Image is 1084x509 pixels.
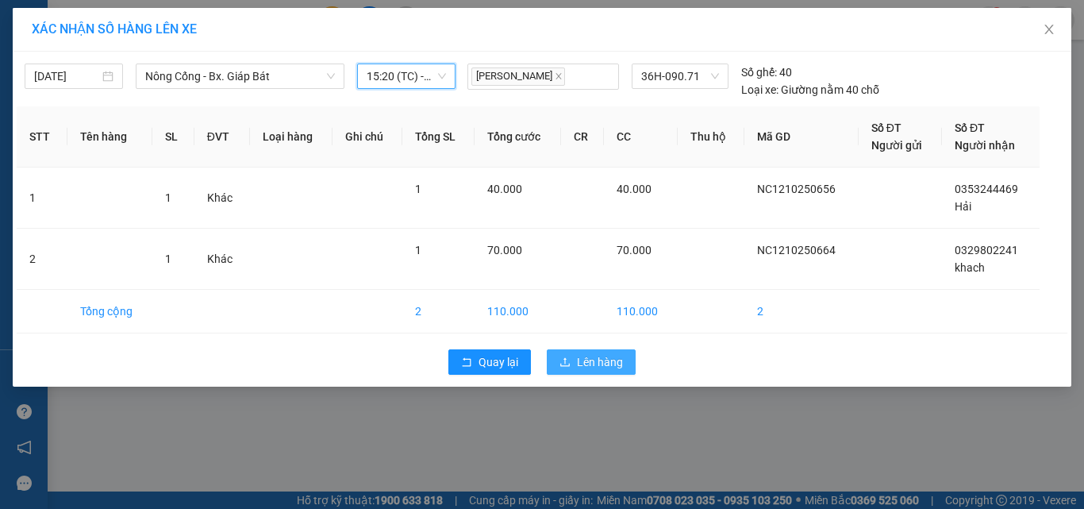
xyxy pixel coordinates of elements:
td: 1 [17,168,67,229]
span: 0353244469 [955,183,1018,195]
td: 2 [17,229,67,290]
th: CC [604,106,677,168]
span: Số ĐT [871,121,901,134]
button: rollbackQuay lại [448,349,531,375]
input: 12/10/2025 [34,67,99,85]
span: Lên hàng [577,353,623,371]
span: 1 [415,183,421,195]
td: 110.000 [475,290,561,334]
span: [PERSON_NAME] [471,67,565,86]
span: Nông Cống - Bx. Giáp Bát [145,64,335,88]
span: khach [955,261,985,274]
strong: PHIẾU BIÊN NHẬN [40,87,126,121]
span: 36H-090.71 [641,64,719,88]
img: logo [8,46,32,102]
span: close [555,72,563,80]
span: close [1043,23,1055,36]
span: 40.000 [617,183,652,195]
td: Khác [194,168,250,229]
span: Loại xe: [741,81,778,98]
span: 15:20 (TC) - 36H-090.71 [367,64,446,88]
span: Số ĐT [955,121,985,134]
span: 1 [415,244,421,256]
th: SL [152,106,194,168]
span: Quay lại [479,353,518,371]
button: uploadLên hàng [547,349,636,375]
span: 1 [165,253,171,265]
div: Giường nằm 40 chỗ [741,81,879,98]
td: Tổng cộng [67,290,152,334]
th: ĐVT [194,106,250,168]
span: NC1210250664 [757,244,836,256]
th: Thu hộ [678,106,744,168]
span: 40.000 [487,183,522,195]
span: NC1210250664 [135,64,230,81]
span: upload [559,357,571,369]
span: XÁC NHẬN SỐ HÀNG LÊN XE [32,21,197,37]
th: CR [561,106,605,168]
span: Hải [955,200,971,213]
td: Khác [194,229,250,290]
span: 70.000 [487,244,522,256]
span: Người nhận [955,139,1015,152]
td: 2 [744,290,859,334]
th: Tên hàng [67,106,152,168]
span: Số ghế: [741,64,777,81]
th: STT [17,106,67,168]
span: Người gửi [871,139,922,152]
span: NC1210250656 [757,183,836,195]
th: Tổng cước [475,106,561,168]
th: Mã GD [744,106,859,168]
span: 1 [165,191,171,204]
th: Tổng SL [402,106,475,168]
th: Ghi chú [333,106,402,168]
div: 40 [741,64,792,81]
strong: CHUYỂN PHÁT NHANH ĐÔNG LÝ [33,13,133,64]
span: down [326,71,336,81]
td: 2 [402,290,475,334]
span: 70.000 [617,244,652,256]
span: rollback [461,357,472,369]
button: Close [1027,8,1071,52]
span: SĐT XE [56,67,107,84]
th: Loại hàng [250,106,333,168]
span: 0329802241 [955,244,1018,256]
td: 110.000 [604,290,677,334]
